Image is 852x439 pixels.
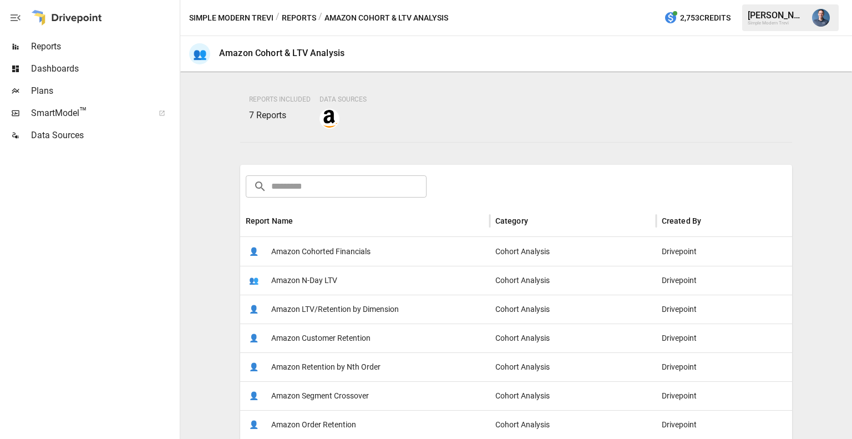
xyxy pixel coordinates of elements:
div: Cohort Analysis [490,381,656,410]
div: Cohort Analysis [490,266,656,295]
button: Mike Beckham [805,2,836,33]
span: 👤 [246,416,262,433]
button: 2,753Credits [660,8,735,28]
button: Simple Modern Trevi [189,11,273,25]
div: 👥 [189,43,210,64]
span: Reports Included [249,95,311,103]
div: Simple Modern Trevi [748,21,805,26]
div: Drivepoint [656,266,823,295]
div: Cohort Analysis [490,410,656,439]
img: amazon [321,110,338,128]
div: Created By [662,216,702,225]
div: / [318,11,322,25]
span: Data Sources [319,95,367,103]
span: Plans [31,84,177,98]
div: Drivepoint [656,237,823,266]
span: Data Sources [31,129,177,142]
span: Amazon Customer Retention [271,324,371,352]
span: 👤 [246,359,262,375]
div: [PERSON_NAME] [748,10,805,21]
div: Cohort Analysis [490,324,656,352]
p: 7 Reports [249,109,311,122]
div: Cohort Analysis [490,352,656,381]
span: Amazon Order Retention [271,411,356,439]
span: 2,753 Credits [680,11,731,25]
button: Sort [529,213,545,229]
div: / [276,11,280,25]
img: Mike Beckham [812,9,830,27]
span: ™ [79,105,87,119]
span: Reports [31,40,177,53]
span: 👤 [246,387,262,404]
span: 👤 [246,243,262,260]
span: Amazon N-Day LTV [271,266,337,295]
div: Drivepoint [656,410,823,439]
div: Category [495,216,528,225]
div: Cohort Analysis [490,295,656,324]
span: Amazon Segment Crossover [271,382,369,410]
button: Reports [282,11,316,25]
div: Drivepoint [656,352,823,381]
div: Drivepoint [656,381,823,410]
span: 👥 [246,272,262,289]
span: Amazon Retention by Nth Order [271,353,381,381]
span: Amazon Cohorted Financials [271,238,371,266]
div: Amazon Cohort & LTV Analysis [219,48,344,58]
button: Sort [702,213,718,229]
div: Drivepoint [656,295,823,324]
div: Drivepoint [656,324,823,352]
span: 👤 [246,301,262,317]
span: SmartModel [31,107,146,120]
span: Dashboards [31,62,177,75]
button: Sort [294,213,310,229]
span: 👤 [246,330,262,346]
div: Report Name [246,216,293,225]
div: Cohort Analysis [490,237,656,266]
span: Amazon LTV/Retention by Dimension [271,295,399,324]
